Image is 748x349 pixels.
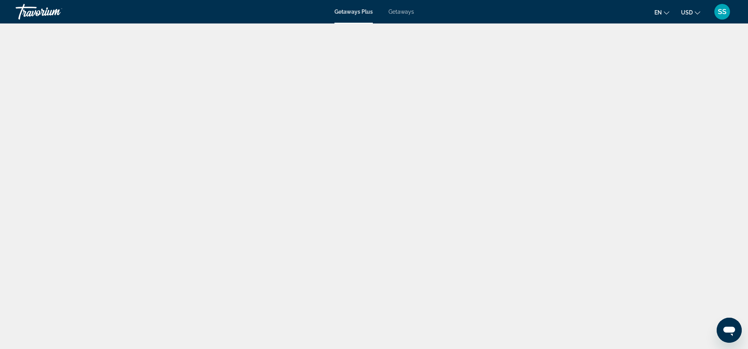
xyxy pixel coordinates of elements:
[654,9,662,16] span: en
[388,9,414,15] a: Getaways
[717,318,742,343] iframe: Button to launch messaging window
[718,8,726,16] span: SS
[681,7,700,18] button: Change currency
[334,9,373,15] a: Getaways Plus
[16,2,94,22] a: Travorium
[681,9,693,16] span: USD
[654,7,669,18] button: Change language
[712,4,732,20] button: User Menu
